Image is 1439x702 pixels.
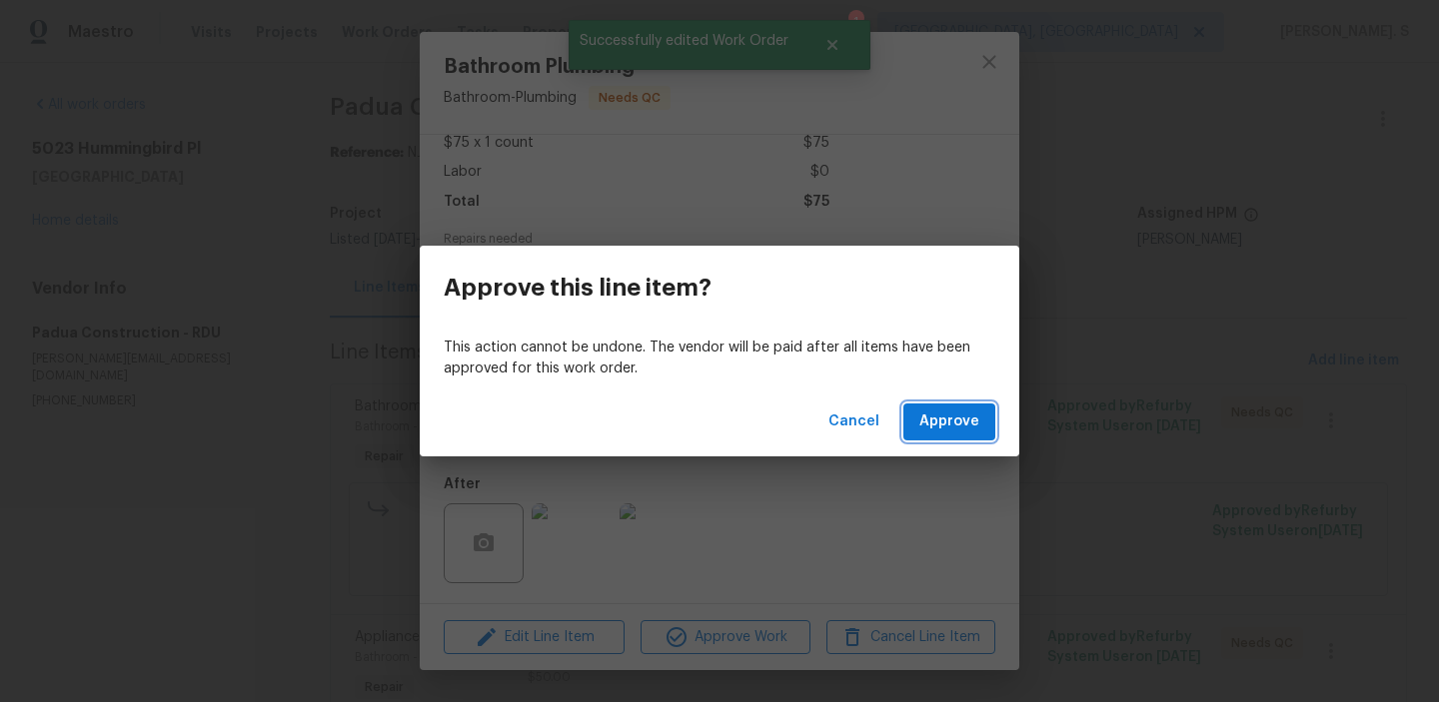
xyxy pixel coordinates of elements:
button: Cancel [820,403,887,440]
span: Cancel [828,409,879,434]
p: This action cannot be undone. The vendor will be paid after all items have been approved for this... [444,338,995,379]
span: Approve [919,409,979,434]
button: Approve [903,403,995,440]
h3: Approve this line item? [444,274,712,302]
